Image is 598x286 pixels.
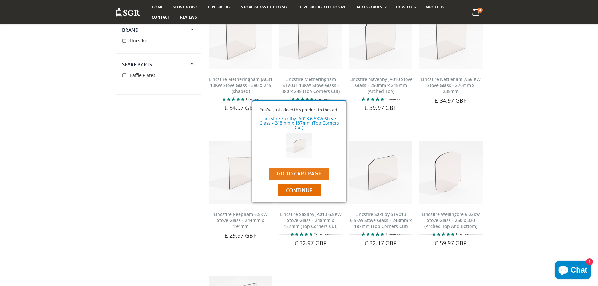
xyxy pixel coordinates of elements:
[209,76,272,94] a: Lincsfire Metheringham JA031 13KW Stove Glass - 380 x 245 (shaped)
[279,6,342,69] img: Lincsfire Metheringham STV031 13KW Stove Glass - 380 x 245
[365,104,397,111] span: £ 39.97 GBP
[421,2,449,12] a: About us
[349,76,412,94] a: Lincsfire Navenby JA010 Stove Glass - 250mm x 215mm (Arched Top)
[349,141,412,204] img: Lincsfire Saxilby STV013 6.5kw stove glass with top corners cut
[286,133,312,158] img: Lincsfire Saxilby JA013 6.5KW Stove Glass - 248mm x 187mm (Top Corners Cut)
[419,141,482,204] img: Lincsfire Wellingore 6.22kw Stove Glass
[130,38,147,44] span: Lincsfire
[396,4,412,10] span: How To
[419,6,482,69] img: Lincsfire Nettleham 7.56 KW Stove Glass
[432,232,455,236] span: 5.00 stars
[175,12,202,22] a: Reviews
[236,2,294,12] a: Stove Glass Cut To Size
[435,97,467,104] span: £ 34.97 GBP
[168,2,202,12] a: Stove Glass
[180,14,197,20] span: Reviews
[245,97,259,101] span: 1 review
[225,104,257,111] span: £ 54.97 GBP
[257,108,342,112] div: You've just added this product to the cart:
[241,4,290,10] span: Stove Glass Cut To Size
[122,61,152,67] span: Spare Parts
[214,211,267,229] a: Lincsfire Reepham 6.5KW Stove Glass - 244mm x 194mm
[357,4,382,10] span: Accessories
[269,168,329,180] a: Go to cart page
[259,116,339,130] a: Lincsfire Saxilby JA013 6.5KW Stove Glass - 248mm x 187mm (Top Corners Cut)
[225,232,257,239] span: £ 29.97 GBP
[295,239,327,247] span: £ 32.97 GBP
[314,232,331,236] span: 19 reviews
[455,232,469,236] span: 1 review
[291,97,315,101] span: 5.00 stars
[290,232,314,236] span: 4.95 stars
[385,232,400,236] span: 3 reviews
[286,187,312,194] span: Continue
[350,211,412,229] a: Lincsfire Saxilby STV013 6.5KW Stove Glass - 248mm x 187mm (Top Corners Cut)
[208,4,231,10] span: Fire Bricks
[147,12,175,22] a: Contact
[385,97,400,101] span: 4 reviews
[478,8,483,13] span: 4
[209,141,272,204] img: Lincsfire Reepham 6.5KW Stove Glass
[222,97,245,101] span: 5.00 stars
[282,76,340,94] a: Lincsfire Metheringham STV031 13KW Stove Glass - 380 x 245 (Top Corners Cut)
[173,4,198,10] span: Stove Glass
[152,4,163,10] span: Home
[203,2,235,12] a: Fire Bricks
[425,4,444,10] span: About us
[147,2,168,12] a: Home
[362,97,385,101] span: 5.00 stars
[315,97,330,101] span: 2 reviews
[278,184,321,196] button: Continue
[553,261,593,281] inbox-online-store-chat: Shopify online store chat
[391,2,420,12] a: How To
[300,4,346,10] span: Fire Bricks Cut To Size
[295,2,351,12] a: Fire Bricks Cut To Size
[130,72,155,78] span: Baffle Plates
[209,6,272,69] img: Lincsfire Metheringham JA031 13KW stove glass
[152,14,170,20] span: Contact
[116,7,141,18] img: Stove Glass Replacement
[349,6,412,69] img: Lincsfire Navenby JA010 arched top stove glass
[365,239,397,247] span: £ 32.17 GBP
[470,6,482,19] a: 4
[421,76,481,94] a: Lincsfire Nettleham 7.56 KW Stove Glass - 270mm x 235mm
[280,211,342,229] a: Lincsfire Saxilby JA013 6.5KW Stove Glass - 248mm x 187mm (Top Corners Cut)
[362,232,385,236] span: 5.00 stars
[435,239,467,247] span: £ 59.97 GBP
[352,2,390,12] a: Accessories
[422,211,480,229] a: Lincsfire Wellingore 6.22kw Stove Glass - 250 x 320 (Arched Top And Bottom)
[122,27,139,33] span: Brand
